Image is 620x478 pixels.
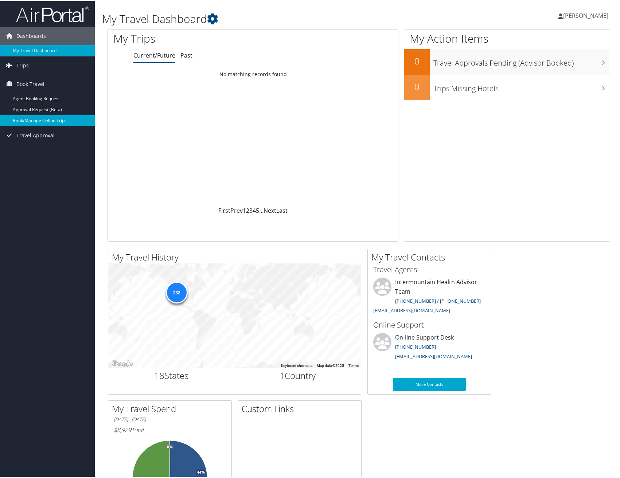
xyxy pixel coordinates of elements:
[370,332,489,362] li: On-line Support Desk
[133,50,175,58] a: Current/Future
[218,205,230,213] a: First
[281,362,312,367] button: Keyboard shortcuts
[114,415,226,422] h6: [DATE] - [DATE]
[371,250,491,262] h2: My Travel Contacts
[404,30,610,45] h1: My Action Items
[558,4,616,26] a: [PERSON_NAME]
[16,26,46,44] span: Dashboards
[280,368,285,380] span: 1
[114,425,226,433] h6: Total
[108,67,398,80] td: No matching records found
[348,363,359,367] a: Terms (opens in new tab)
[404,74,610,99] a: 0Trips Missing Hotels
[395,342,436,349] a: [PHONE_NUMBER]
[113,30,272,45] h1: My Trips
[264,205,276,213] a: Next
[240,368,356,381] h2: Country
[256,205,259,213] a: 5
[114,368,229,381] h2: States
[433,53,610,67] h3: Travel Approvals Pending (Advisor Booked)
[167,444,173,448] tspan: 0%
[404,54,430,66] h2: 0
[165,281,187,302] div: 282
[16,55,29,74] span: Trips
[114,425,131,433] span: $8,929
[249,205,253,213] a: 3
[373,306,450,313] a: [EMAIL_ADDRESS][DOMAIN_NAME]
[395,297,481,303] a: [PHONE_NUMBER] / [PHONE_NUMBER]
[253,205,256,213] a: 4
[395,352,472,358] a: [EMAIL_ADDRESS][DOMAIN_NAME]
[112,401,231,414] h2: My Travel Spend
[16,5,89,22] img: airportal-logo.png
[393,377,466,390] a: More Contacts
[242,401,361,414] h2: Custom Links
[373,263,486,274] h3: Travel Agents
[433,79,610,93] h3: Trips Missing Hotels
[112,250,361,262] h2: My Travel History
[404,79,430,92] h2: 0
[259,205,264,213] span: …
[317,363,344,367] span: Map data ©2025
[154,368,164,380] span: 18
[246,205,249,213] a: 2
[110,358,134,367] img: Google
[197,469,205,474] tspan: 44%
[102,10,444,26] h1: My Travel Dashboard
[370,277,489,316] li: Intermountain Health Advisor Team
[404,48,610,74] a: 0Travel Approvals Pending (Advisor Booked)
[563,11,608,19] span: [PERSON_NAME]
[110,358,134,367] a: Open this area in Google Maps (opens a new window)
[180,50,192,58] a: Past
[16,74,44,92] span: Book Travel
[230,205,243,213] a: Prev
[373,319,486,329] h3: Online Support
[276,205,288,213] a: Last
[243,205,246,213] a: 1
[16,125,55,144] span: Travel Approval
